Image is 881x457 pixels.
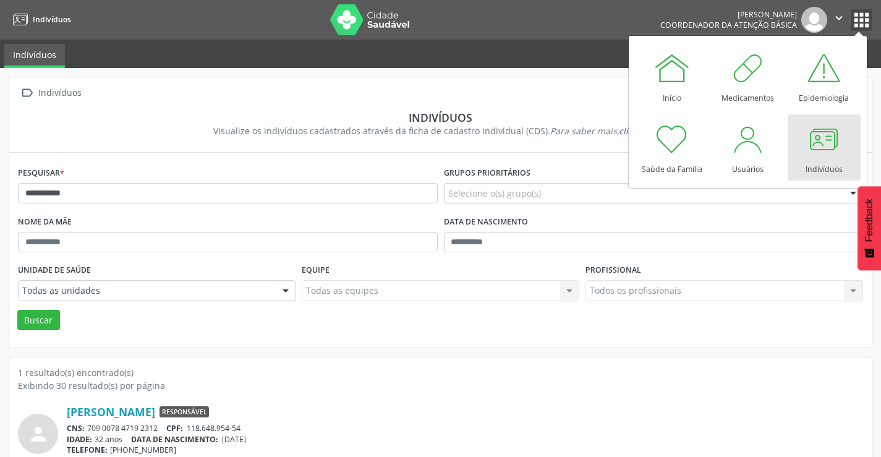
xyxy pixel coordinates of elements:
[131,434,218,445] span: DATA DE NASCIMENTO:
[851,9,872,31] button: apps
[67,445,863,455] div: [PHONE_NUMBER]
[67,445,108,455] span: TELEFONE:
[27,423,49,445] i: person
[33,14,71,25] span: Indivíduos
[864,199,875,242] span: Feedback
[712,114,785,181] a: Usuários
[67,423,85,434] span: CNS:
[67,434,92,445] span: IDADE:
[444,164,530,183] label: Grupos prioritários
[827,7,851,33] button: 
[67,434,863,445] div: 32 anos
[22,284,270,297] span: Todas as unidades
[18,366,863,379] div: 1 resultado(s) encontrado(s)
[448,187,541,200] span: Selecione o(s) grupo(s)
[444,213,528,232] label: Data de nascimento
[636,43,709,109] a: Início
[18,84,83,102] a:  Indivíduos
[18,379,863,392] div: Exibindo 30 resultado(s) por página
[36,84,83,102] div: Indivíduos
[18,84,36,102] i: 
[712,43,785,109] a: Medicamentos
[4,44,65,68] a: Indivíduos
[585,261,641,280] label: Profissional
[832,11,846,25] i: 
[858,186,881,270] button: Feedback - Mostrar pesquisa
[166,423,183,434] span: CPF:
[17,310,60,331] button: Buscar
[67,423,863,434] div: 709 0078 4719 2312
[9,9,71,30] a: Indivíduos
[27,124,854,137] div: Visualize os indivíduos cadastrados através da ficha de cadastro individual (CDS).
[619,125,668,137] span: clique aqui!
[660,20,797,30] span: Coordenador da Atenção Básica
[18,213,72,232] label: Nome da mãe
[27,111,854,124] div: Indivíduos
[788,114,861,181] a: Indivíduos
[160,406,209,417] span: Responsável
[187,423,240,434] span: 118.648.954-54
[788,43,861,109] a: Epidemiologia
[222,434,246,445] span: [DATE]
[18,164,64,183] label: Pesquisar
[660,9,797,20] div: [PERSON_NAME]
[302,261,330,280] label: Equipe
[67,405,155,419] a: [PERSON_NAME]
[801,7,827,33] img: img
[550,125,668,137] i: Para saber mais,
[636,114,709,181] a: Saúde da Família
[18,261,91,280] label: Unidade de saúde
